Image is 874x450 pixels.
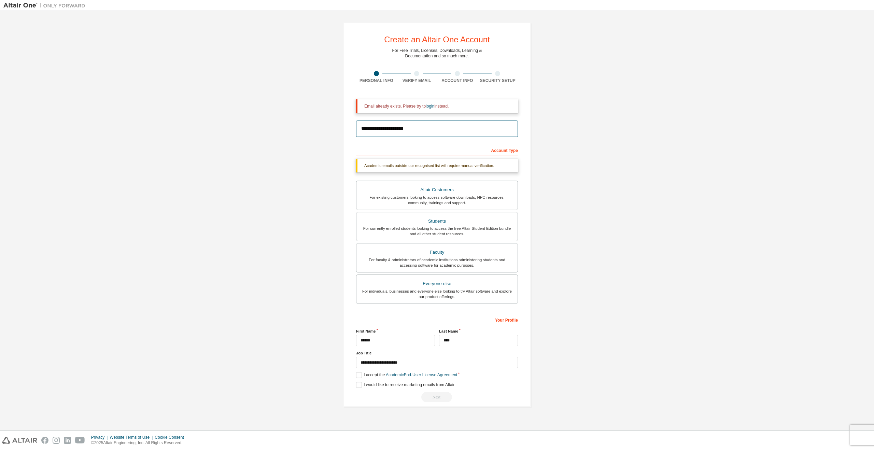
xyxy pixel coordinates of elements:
[361,226,513,237] div: For currently enrolled students looking to access the free Altair Student Edition bundle and all ...
[361,216,513,226] div: Students
[356,328,435,334] label: First Name
[426,104,434,109] a: login
[397,78,437,83] div: Verify Email
[361,289,513,299] div: For individuals, businesses and everyone else looking to try Altair software and explore our prod...
[361,279,513,289] div: Everyone else
[356,382,454,388] label: I would like to receive marketing emails from Altair
[361,248,513,257] div: Faculty
[361,195,513,206] div: For existing customers looking to access software downloads, HPC resources, community, trainings ...
[53,437,60,444] img: instagram.svg
[392,48,482,59] div: For Free Trials, Licenses, Downloads, Learning & Documentation and so much more.
[356,144,518,155] div: Account Type
[384,36,490,44] div: Create an Altair One Account
[3,2,89,9] img: Altair One
[356,392,518,402] div: Email already exists
[75,437,85,444] img: youtube.svg
[386,372,457,377] a: Academic End-User License Agreement
[91,440,188,446] p: © 2025 Altair Engineering, Inc. All Rights Reserved.
[41,437,48,444] img: facebook.svg
[356,350,518,356] label: Job Title
[356,314,518,325] div: Your Profile
[356,78,397,83] div: Personal Info
[356,159,518,172] div: Academic emails outside our recognised list will require manual verification.
[439,328,518,334] label: Last Name
[361,257,513,268] div: For faculty & administrators of academic institutions administering students and accessing softwa...
[2,437,37,444] img: altair_logo.svg
[478,78,518,83] div: Security Setup
[64,437,71,444] img: linkedin.svg
[361,185,513,195] div: Altair Customers
[437,78,478,83] div: Account Info
[364,103,512,109] div: Email already exists. Please try to instead.
[110,435,155,440] div: Website Terms of Use
[91,435,110,440] div: Privacy
[155,435,188,440] div: Cookie Consent
[356,372,457,378] label: I accept the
